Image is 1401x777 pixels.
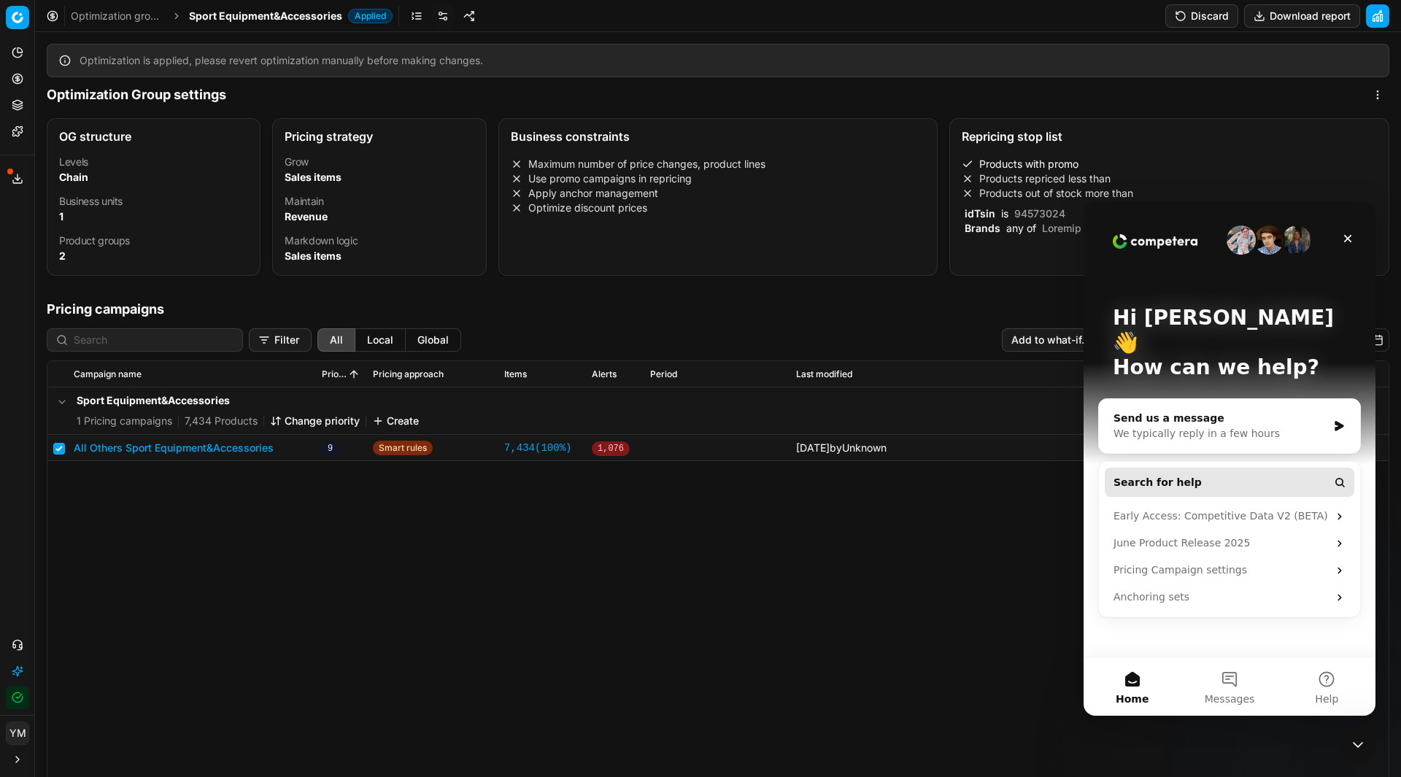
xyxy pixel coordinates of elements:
h1: Optimization Group settings [47,85,226,105]
span: 9 [322,441,339,456]
button: All Others Sport Equipment&Accessories [74,441,274,455]
span: 94573024 [1011,207,1068,220]
button: Create [372,414,419,428]
button: all [317,328,355,352]
li: Optimize discount prices [511,201,926,215]
a: 7,434(100%) [504,441,571,455]
a: Optimization groups [71,9,164,23]
h5: Sport Equipment&Accessories [77,393,419,408]
dt: Markdown logic [285,236,474,246]
button: global [406,328,461,352]
iframe: Intercom live chat [1340,727,1375,762]
span: Alerts [592,368,617,380]
strong: 2 [59,250,66,262]
li: Products repriced less than [962,171,1377,186]
span: Campaign name [74,368,142,380]
dt: Maintain [285,196,474,206]
div: Optimization is applied, please revert optimization manually before making changes. [80,53,1377,68]
div: OG structure [59,131,248,142]
li: Apply anchor management [511,186,926,201]
span: Brands [962,222,1003,234]
span: any of [1003,222,1039,234]
div: Pricing strategy [285,131,474,142]
span: 1,076 [592,441,630,456]
span: Priority [322,368,347,380]
li: Products out of stock more than [962,186,1377,201]
nav: breadcrumb [71,9,393,23]
button: YM [6,722,29,745]
dt: Levels [59,157,248,167]
span: Period [650,368,677,380]
button: Add to what-if... [1002,328,1116,352]
button: Change priority [270,414,360,428]
dt: Business units [59,196,248,206]
strong: Sales items [285,250,341,262]
div: Business constraints [511,131,926,142]
button: Download report [1244,4,1360,28]
span: Items [504,368,527,380]
div: Repricing stop list [962,131,1377,142]
span: Pricing approach [373,368,444,380]
span: YM [7,722,28,744]
strong: Revenue [285,210,328,223]
dt: Product groups [59,236,248,246]
span: [DATE] [796,441,830,454]
span: Smart rules [373,441,433,455]
span: Sport Equipment&Accessories [189,9,342,23]
li: Maximum number of price changes, product lines [511,157,926,171]
span: Last modified [796,368,852,380]
span: is [998,207,1011,220]
span: idTsin [962,207,998,220]
iframe: Intercom live chat [1084,202,1375,716]
button: Discard [1165,4,1238,28]
button: Sorted by Priority ascending [347,367,361,382]
strong: 1 [59,210,63,223]
span: 7,434 Products [185,414,258,428]
span: Sport Equipment&AccessoriesApplied [189,9,393,23]
li: Use promo campaigns in repricing [511,171,926,186]
span: 1 Pricing campaigns [77,414,172,428]
button: local [355,328,406,352]
span: Applied [348,9,393,23]
strong: Chain [59,171,88,183]
h1: Pricing campaigns [35,299,1401,320]
div: by Unknown [796,441,887,455]
button: Filter [249,328,312,352]
li: Products with promo [962,157,1377,171]
input: Search [74,333,233,347]
dt: Grow [285,157,474,167]
strong: Sales items [285,171,341,183]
